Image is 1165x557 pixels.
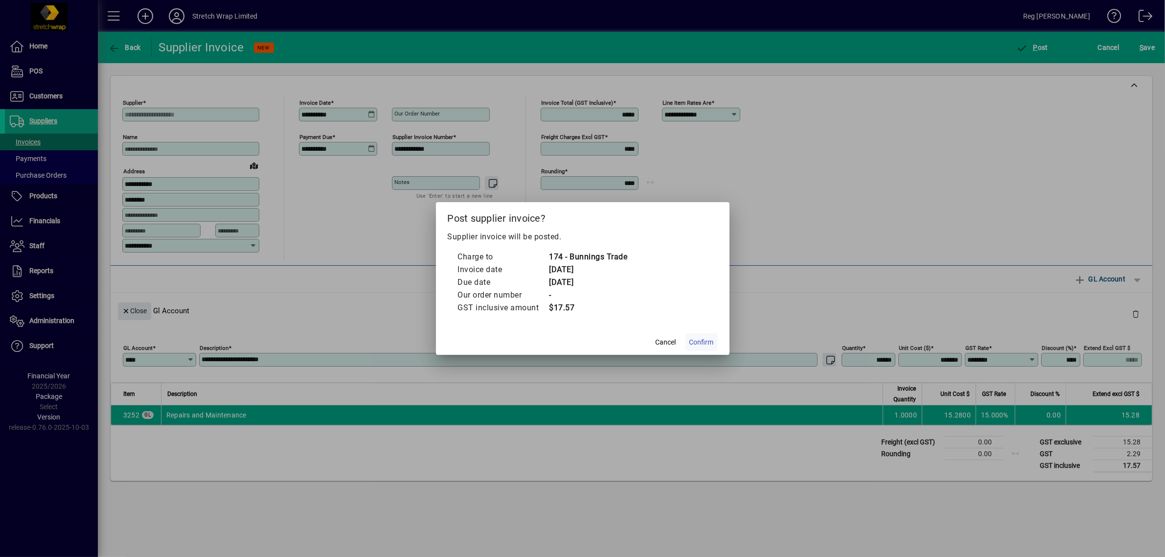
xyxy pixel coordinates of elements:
[457,302,549,314] td: GST inclusive amount
[689,337,714,348] span: Confirm
[685,333,718,351] button: Confirm
[656,337,676,348] span: Cancel
[436,202,730,231] h2: Post supplier invoice?
[549,263,628,276] td: [DATE]
[549,276,628,289] td: [DATE]
[549,251,628,263] td: 174 - Bunnings Trade
[549,289,628,302] td: -
[457,251,549,263] td: Charge to
[448,231,718,243] p: Supplier invoice will be posted.
[457,263,549,276] td: Invoice date
[549,302,628,314] td: $17.57
[650,333,682,351] button: Cancel
[457,289,549,302] td: Our order number
[457,276,549,289] td: Due date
